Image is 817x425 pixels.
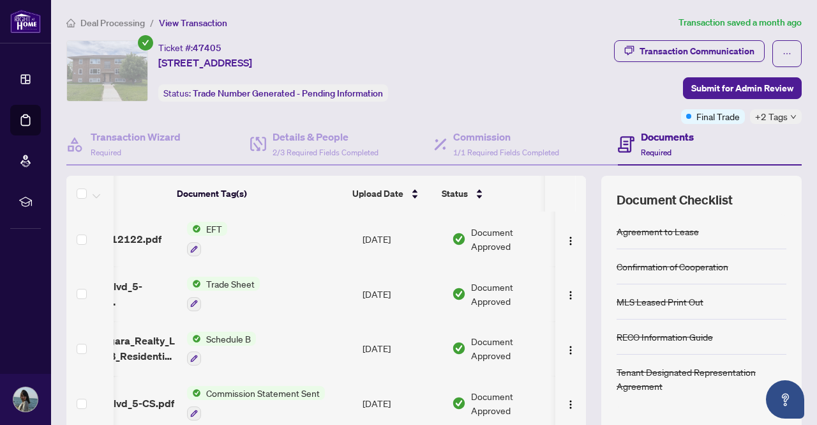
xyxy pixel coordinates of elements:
[80,17,145,29] span: Deal Processing
[201,222,227,236] span: EFT
[617,330,713,344] div: RECO Information Guide
[452,287,466,301] img: Document Status
[67,41,147,101] img: IMG-X12295580_1.jpg
[201,386,325,400] span: Commission Statement Sent
[566,290,576,300] img: Logo
[187,222,227,256] button: Status IconEFT
[560,338,581,359] button: Logo
[471,334,550,362] span: Document Approved
[691,78,793,98] span: Submit for Admin Review
[766,380,804,419] button: Open asap
[452,341,466,355] img: Document Status
[678,15,802,30] article: Transaction saved a month ago
[201,277,260,291] span: Trade Sheet
[452,232,466,246] img: Document Status
[150,15,154,30] li: /
[159,17,227,29] span: View Transaction
[347,176,437,212] th: Upload Date
[273,148,379,157] span: 2/3 Required Fields Completed
[617,191,733,209] span: Document Checklist
[614,40,765,62] button: Transaction Communication
[187,277,260,311] button: Status IconTrade Sheet
[696,109,740,123] span: Final Trade
[453,148,559,157] span: 1/1 Required Fields Completed
[357,267,447,321] td: [DATE]
[187,222,201,236] img: Status Icon
[617,224,699,238] div: Agreement to Lease
[352,187,403,201] span: Upload Date
[193,42,221,54] span: 47405
[783,49,791,58] span: ellipsis
[566,236,576,246] img: Logo
[357,321,447,376] td: [DATE]
[13,387,38,412] img: Profile Icon
[437,176,545,212] th: Status
[640,41,754,61] div: Transaction Communication
[187,386,201,400] img: Status Icon
[471,225,550,253] span: Document Approved
[617,259,728,274] div: Confirmation of Cooperation
[172,176,347,212] th: Document Tag(s)
[566,399,576,410] img: Logo
[471,389,550,417] span: Document Approved
[566,345,576,355] img: Logo
[560,393,581,413] button: Logo
[560,229,581,249] button: Logo
[158,40,221,55] div: Ticket #:
[91,129,181,144] h4: Transaction Wizard
[452,396,466,410] img: Document Status
[187,277,201,291] img: Status Icon
[755,109,788,124] span: +2 Tags
[138,35,153,50] span: check-circle
[10,10,41,33] img: logo
[66,19,75,27] span: home
[453,129,559,144] h4: Commission
[187,332,201,346] img: Status Icon
[187,332,256,366] button: Status IconSchedule B
[641,129,694,144] h4: Documents
[617,365,786,393] div: Tenant Designated Representation Agreement
[442,187,468,201] span: Status
[560,284,581,304] button: Logo
[187,386,325,421] button: Status IconCommission Statement Sent
[158,55,252,70] span: [STREET_ADDRESS]
[273,129,379,144] h4: Details & People
[91,148,121,157] span: Required
[790,114,797,120] span: down
[617,295,703,309] div: MLS Leased Print Out
[201,332,256,346] span: Schedule B
[357,212,447,267] td: [DATE]
[683,77,802,99] button: Submit for Admin Review
[193,88,383,99] span: Trade Number Generated - Pending Information
[158,84,388,102] div: Status:
[471,280,550,308] span: Document Approved
[641,148,671,157] span: Required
